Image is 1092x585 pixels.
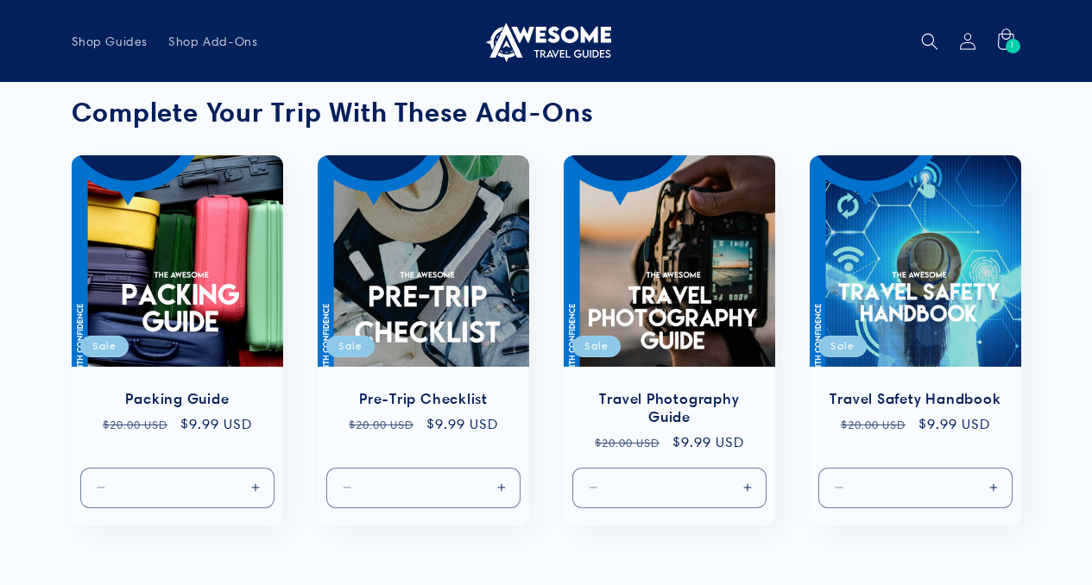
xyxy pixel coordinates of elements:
[72,96,594,129] strong: Complete Your Trip With These Add-Ons
[168,34,257,49] span: Shop Add-Ons
[158,23,268,60] a: Shop Add-Ons
[887,467,944,507] input: Quantity for Default Title
[335,390,512,408] a: Pre-Trip Checklist
[72,155,1021,525] ul: Slider
[641,467,697,507] input: Quantity for Default Title
[395,467,451,507] input: Quantity for Default Title
[61,23,159,60] a: Shop Guides
[827,390,1004,408] a: Travel Safety Handbook
[475,14,617,68] a: Awesome Travel Guides
[72,34,148,49] span: Shop Guides
[89,390,266,408] a: Packing Guide
[581,390,758,426] a: Travel Photography Guide
[911,22,949,60] summary: Search
[482,21,611,62] img: Awesome Travel Guides
[1010,39,1015,53] span: 1
[149,467,205,507] input: Quantity for Default Title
